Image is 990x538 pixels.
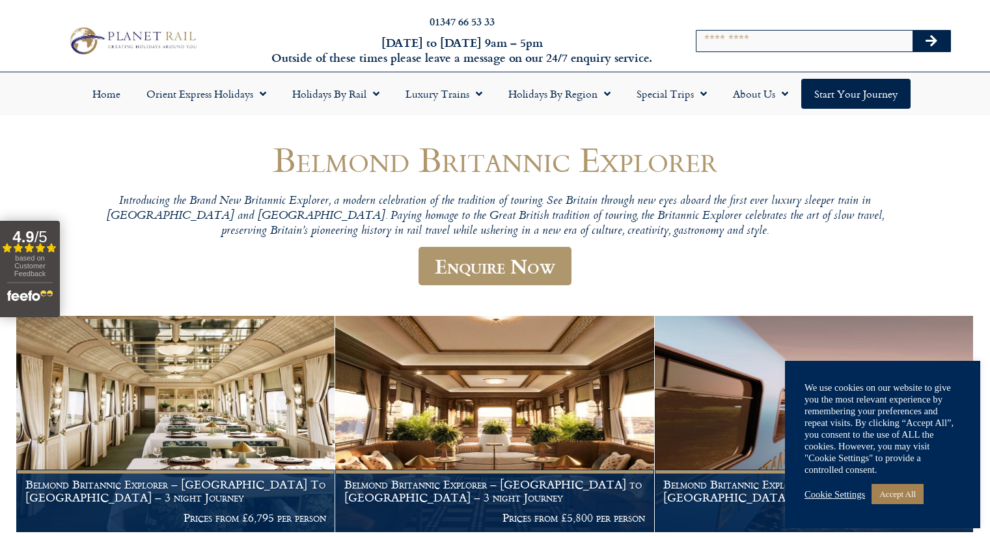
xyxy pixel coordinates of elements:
button: Search [913,31,950,51]
a: Belmond Britannic Explorer – [GEOGRAPHIC_DATA] to [GEOGRAPHIC_DATA] – 3 night Journey Prices from... [335,316,654,533]
a: About Us [720,79,801,109]
a: Luxury Trains [392,79,495,109]
a: Holidays by Region [495,79,624,109]
a: Enquire Now [419,247,571,285]
p: Prices from £6,795 per person [25,511,326,524]
a: 01347 66 53 33 [430,14,495,29]
nav: Menu [7,79,983,109]
a: Belmond Britannic Explorer – [GEOGRAPHIC_DATA] To [GEOGRAPHIC_DATA] – 3 night Journey Prices from... [16,316,335,533]
h6: [DATE] to [DATE] 9am – 5pm Outside of these times please leave a message on our 24/7 enquiry serv... [268,35,657,66]
p: Prices from £5,800 per person [344,511,645,524]
a: Holidays by Rail [279,79,392,109]
h1: Belmond Britannic Explorer – [GEOGRAPHIC_DATA] to [GEOGRAPHIC_DATA] – 3 night Journey [344,478,645,503]
img: Planet Rail Train Holidays Logo [64,24,200,57]
div: We use cookies on our website to give you the most relevant experience by remembering your prefer... [804,382,961,475]
h1: Belmond Britannic Explorer – [GEOGRAPHIC_DATA] To [GEOGRAPHIC_DATA] – 3 night Journey [25,478,326,503]
a: Special Trips [624,79,720,109]
a: Orient Express Holidays [133,79,279,109]
h1: Belmond Britannic Explorer – [GEOGRAPHIC_DATA] To [GEOGRAPHIC_DATA] – 3 night Journey [663,478,964,503]
a: Home [79,79,133,109]
a: Cookie Settings [804,488,865,500]
a: Accept All [872,484,924,504]
h1: Belmond Britannic Explorer [105,140,886,178]
p: Introducing the Brand New Britannic Explorer, a modern celebration of the tradition of touring. S... [105,194,886,240]
a: Belmond Britannic Explorer – [GEOGRAPHIC_DATA] To [GEOGRAPHIC_DATA] – 3 night Journey Prices from... [655,316,974,533]
a: Start your Journey [801,79,911,109]
p: Prices from £5,800 per person [663,511,964,524]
